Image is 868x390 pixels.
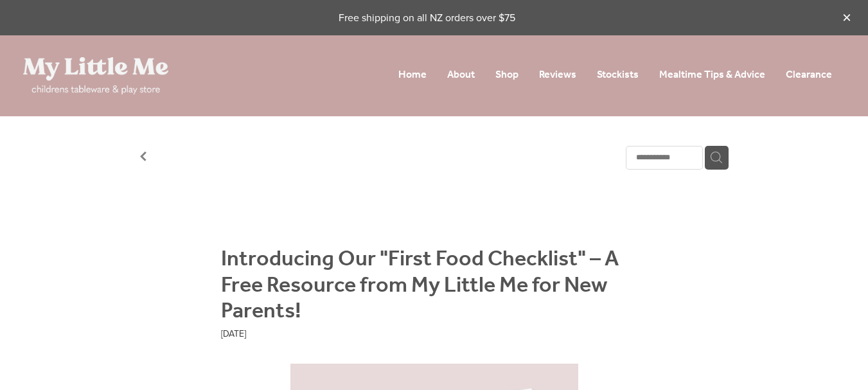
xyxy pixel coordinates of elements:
a: Mealtime Tips & Advice [659,65,765,85]
a: Home [398,65,427,85]
a: Stockists [597,65,639,85]
a: Shop [495,65,518,85]
h1: Introducing Our "First Food Checklist" – A Free Resource from My Little Me for New Parents! [221,247,648,326]
div: [DATE] [221,326,648,341]
a: Reviews [539,65,576,85]
a: About [447,65,475,85]
a: Clearance [786,65,832,85]
p: Free shipping on all NZ orders over $75 [23,10,831,24]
